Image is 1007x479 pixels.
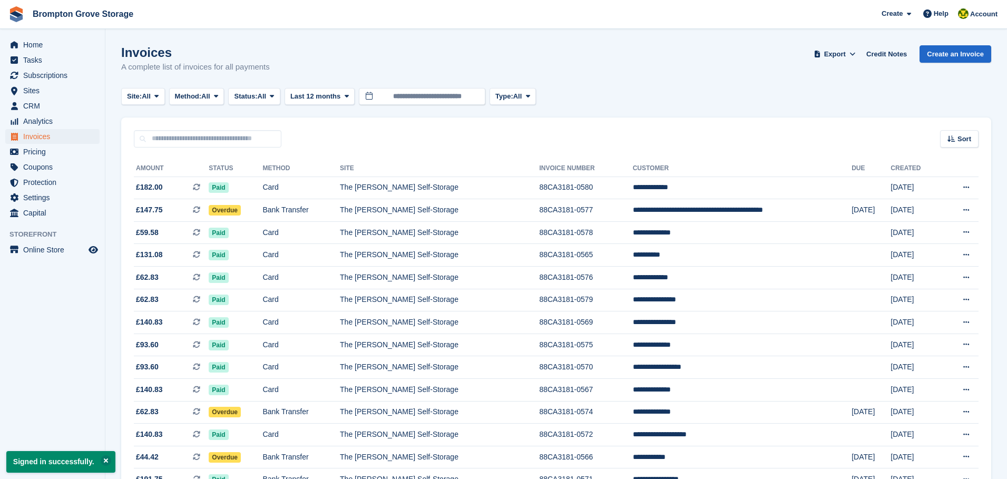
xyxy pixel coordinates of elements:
span: Paid [209,272,228,283]
td: [DATE] [891,424,941,446]
td: [DATE] [891,289,941,311]
th: Amount [134,160,209,177]
td: The [PERSON_NAME] Self-Storage [340,379,539,402]
button: Last 12 months [285,88,355,105]
td: Card [262,289,340,311]
span: Paid [209,385,228,395]
td: Card [262,244,340,267]
td: The [PERSON_NAME] Self-Storage [340,311,539,334]
td: The [PERSON_NAME] Self-Storage [340,199,539,222]
a: Preview store [87,243,100,256]
h1: Invoices [121,45,270,60]
td: [DATE] [852,446,891,468]
span: £140.83 [136,384,163,395]
td: The [PERSON_NAME] Self-Storage [340,334,539,356]
td: [DATE] [852,401,891,424]
a: menu [5,190,100,205]
td: The [PERSON_NAME] Self-Storage [340,424,539,446]
td: Card [262,311,340,334]
td: 88CA3181-0565 [539,244,632,267]
span: Protection [23,175,86,190]
a: Brompton Grove Storage [28,5,138,23]
span: Last 12 months [290,91,340,102]
td: [DATE] [891,379,941,402]
td: The [PERSON_NAME] Self-Storage [340,177,539,199]
td: The [PERSON_NAME] Self-Storage [340,356,539,379]
span: Account [970,9,998,19]
th: Customer [633,160,852,177]
td: [DATE] [891,401,941,424]
td: [DATE] [891,221,941,244]
td: 88CA3181-0566 [539,446,632,468]
span: CRM [23,99,86,113]
td: Card [262,267,340,289]
span: £62.83 [136,294,159,305]
td: The [PERSON_NAME] Self-Storage [340,289,539,311]
span: Help [934,8,949,19]
span: Subscriptions [23,68,86,83]
span: Create [882,8,903,19]
span: All [142,91,151,102]
a: menu [5,206,100,220]
td: Card [262,221,340,244]
span: All [201,91,210,102]
td: 88CA3181-0570 [539,356,632,379]
span: Online Store [23,242,86,257]
td: The [PERSON_NAME] Self-Storage [340,446,539,468]
td: [DATE] [891,199,941,222]
span: £62.83 [136,406,159,417]
span: Sort [957,134,971,144]
td: 88CA3181-0579 [539,289,632,311]
th: Created [891,160,941,177]
span: £140.83 [136,429,163,440]
span: Storefront [9,229,105,240]
span: £44.42 [136,452,159,463]
a: menu [5,99,100,113]
th: Method [262,160,340,177]
td: 88CA3181-0576 [539,267,632,289]
td: The [PERSON_NAME] Self-Storage [340,401,539,424]
td: 88CA3181-0572 [539,424,632,446]
td: 88CA3181-0567 [539,379,632,402]
td: [DATE] [891,311,941,334]
td: 88CA3181-0578 [539,221,632,244]
td: The [PERSON_NAME] Self-Storage [340,244,539,267]
span: Overdue [209,407,241,417]
td: Card [262,177,340,199]
p: Signed in successfully. [6,451,115,473]
a: menu [5,37,100,52]
td: Bank Transfer [262,401,340,424]
button: Method: All [169,88,224,105]
span: Overdue [209,205,241,216]
th: Site [340,160,539,177]
span: £147.75 [136,204,163,216]
span: £93.60 [136,339,159,350]
td: 88CA3181-0574 [539,401,632,424]
button: Export [812,45,858,63]
span: Paid [209,340,228,350]
td: [DATE] [852,199,891,222]
a: menu [5,83,100,98]
a: menu [5,129,100,144]
span: Invoices [23,129,86,144]
td: Card [262,424,340,446]
span: Export [824,49,846,60]
span: £182.00 [136,182,163,193]
td: [DATE] [891,446,941,468]
span: Paid [209,362,228,373]
a: Credit Notes [862,45,911,63]
td: Bank Transfer [262,199,340,222]
td: 88CA3181-0580 [539,177,632,199]
span: All [513,91,522,102]
span: Site: [127,91,142,102]
a: menu [5,144,100,159]
th: Due [852,160,891,177]
button: Site: All [121,88,165,105]
img: stora-icon-8386f47178a22dfd0bd8f6a31ec36ba5ce8667c1dd55bd0f319d3a0aa187defe.svg [8,6,24,22]
span: £131.08 [136,249,163,260]
td: The [PERSON_NAME] Self-Storage [340,221,539,244]
span: Paid [209,317,228,328]
th: Invoice Number [539,160,632,177]
td: [DATE] [891,267,941,289]
td: Bank Transfer [262,446,340,468]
